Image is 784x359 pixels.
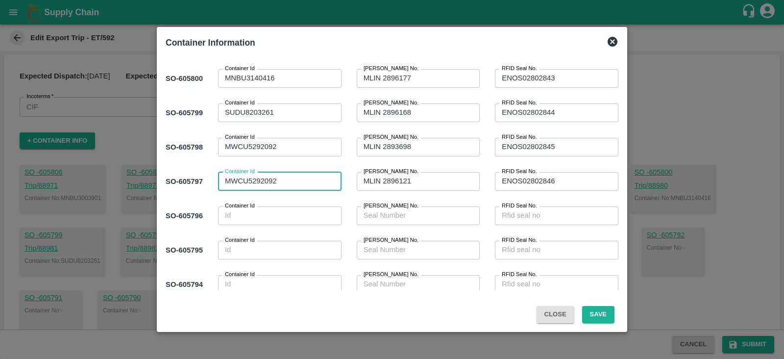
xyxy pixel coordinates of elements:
[364,99,418,107] label: [PERSON_NAME] No.
[166,75,203,82] b: SO- 605800
[225,168,255,176] label: Container Id
[166,38,255,48] b: Container Information
[166,143,203,151] b: SO- 605798
[225,202,255,210] label: Container Id
[364,65,418,73] label: [PERSON_NAME] No.
[502,73,612,83] textarea: ENOS02802843
[166,109,203,117] b: SO- 605799
[364,133,418,141] label: [PERSON_NAME] No.
[364,176,473,186] textarea: MLIN 2896121
[166,212,203,220] b: SO- 605796
[225,142,335,152] textarea: MWCU5292092
[502,236,537,244] label: RFID Seal No.
[502,99,537,107] label: RFID Seal No.
[502,168,537,176] label: RFID Seal No.
[502,133,537,141] label: RFID Seal No.
[225,133,255,141] label: Container Id
[225,107,335,118] textarea: SUDU8203261
[225,271,255,279] label: Container Id
[364,168,418,176] label: [PERSON_NAME] No.
[364,202,418,210] label: [PERSON_NAME] No.
[582,306,614,323] button: Save
[502,107,612,118] textarea: ENOS02802844
[166,178,203,185] b: SO- 605797
[225,65,255,73] label: Container Id
[502,271,537,279] label: RFID Seal No.
[502,65,537,73] label: RFID Seal No.
[364,73,473,83] textarea: MLIN 2896177
[502,202,537,210] label: RFID Seal No.
[225,176,335,186] textarea: MWCU5292092
[502,176,612,186] textarea: ENOS02802846
[364,236,418,244] label: [PERSON_NAME] No.
[537,306,574,323] button: Close
[166,246,203,254] b: SO- 605795
[225,73,335,83] textarea: MNBU3140416
[225,236,255,244] label: Container Id
[225,99,255,107] label: Container Id
[166,281,203,288] b: SO- 605794
[502,142,612,152] textarea: ENOS02802845
[364,107,473,118] textarea: MLIN 2896168
[364,142,473,152] textarea: MLIN 2893698
[364,271,418,279] label: [PERSON_NAME] No.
